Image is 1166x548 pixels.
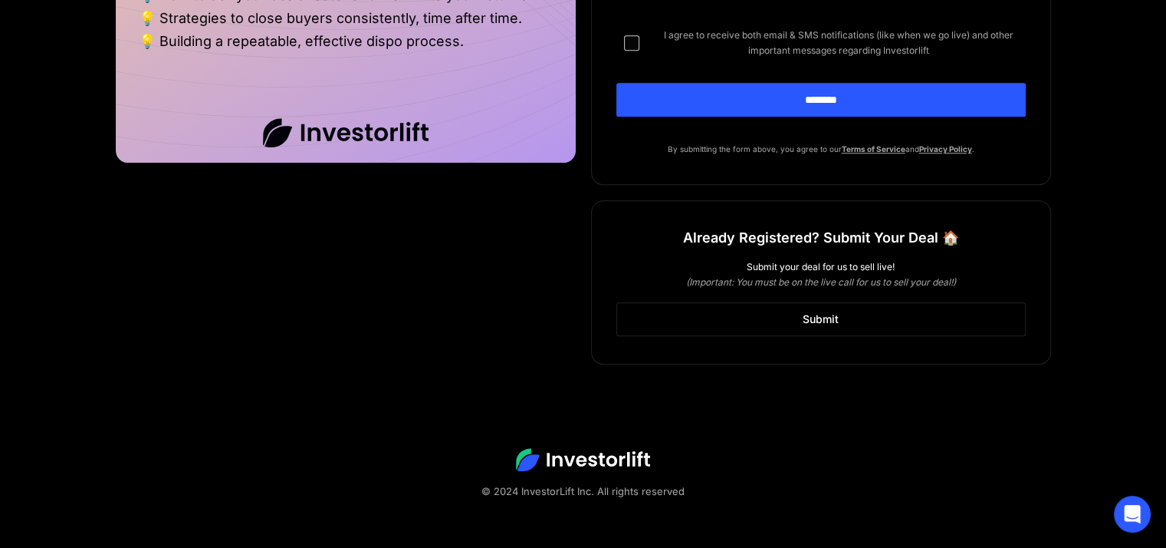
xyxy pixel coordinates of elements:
a: Privacy Policy [919,144,972,154]
p: By submitting the form above, you agree to our and . [616,141,1026,157]
span: I agree to receive both email & SMS notifications (like when we go live) and other important mess... [652,28,1026,58]
div: Submit your deal for us to sell live! [616,259,1026,275]
li: 💡 Building a repeatable, effective dispo process. [139,34,553,49]
a: Submit [616,302,1026,336]
a: Terms of Service [842,144,905,154]
li: 💡 Strategies to close buyers consistently, time after time. [139,11,553,34]
h1: Already Registered? Submit Your Deal 🏠 [683,224,959,252]
div: © 2024 InvestorLift Inc. All rights reserved [61,484,1105,499]
em: (Important: You must be on the live call for us to sell your deal!) [686,276,956,288]
div: Open Intercom Messenger [1114,496,1151,533]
